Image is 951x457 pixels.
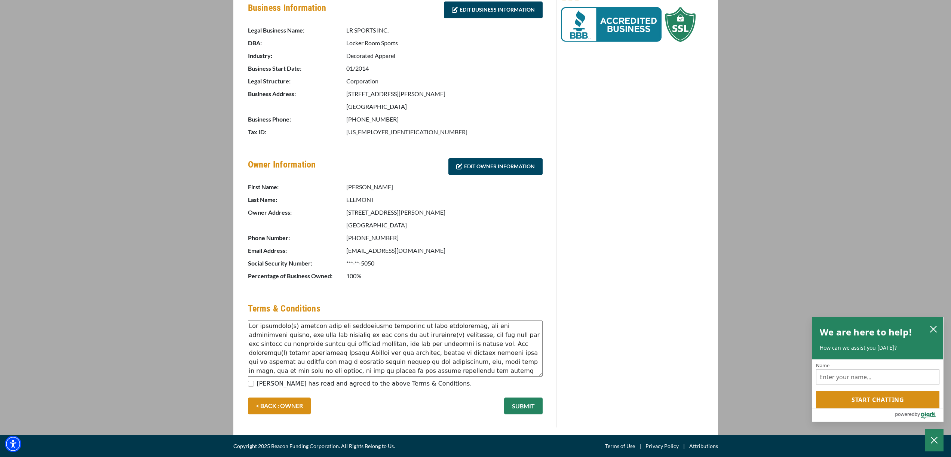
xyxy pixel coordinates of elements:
[248,77,345,86] p: Legal Structure:
[248,39,345,47] p: DBA:
[346,51,543,60] p: Decorated Apparel
[346,221,543,230] p: [GEOGRAPHIC_DATA]
[248,64,345,73] p: Business Start Date:
[346,102,543,111] p: [GEOGRAPHIC_DATA]
[346,195,543,204] p: ELEMONT
[248,398,311,414] a: < BACK : OWNER
[925,429,944,451] button: Close Chatbox
[346,246,543,255] p: [EMAIL_ADDRESS][DOMAIN_NAME]
[248,320,543,377] textarea: Lor ipsumdolo(s) ametcon adip eli seddoeiusmo temporinc ut labo etdoloremag, ali eni adminimveni ...
[248,51,345,60] p: Industry:
[233,442,395,451] span: Copyright 2025 Beacon Funding Corporation. All Rights Belong to Us.
[689,442,718,451] a: Attributions
[248,259,345,268] p: Social Security Number:
[927,323,939,334] button: close chatbox
[346,208,543,217] p: [STREET_ADDRESS][PERSON_NAME]
[812,317,944,422] div: olark chatbox
[444,1,543,18] a: EDIT BUSINESS INFORMATION
[248,183,345,191] p: First Name:
[820,325,912,340] h2: We are here to help!
[248,246,345,255] p: Email Address:
[816,369,939,384] input: Name
[635,442,645,451] span: |
[820,344,936,352] p: How can we assist you [DATE]?
[248,158,316,177] h4: Owner Information
[248,115,345,124] p: Business Phone:
[248,89,345,98] p: Business Address:
[816,363,939,368] label: Name
[915,410,920,419] span: by
[346,233,543,242] p: [PHONE_NUMBER]
[248,208,345,217] p: Owner Address:
[346,272,543,280] p: 100%
[816,391,939,408] button: Start chatting
[248,26,345,35] p: Legal Business Name:
[248,233,345,242] p: Phone Number:
[561,7,696,42] img: BBB Acredited Business and SSL Protection
[346,64,543,73] p: 01/2014
[248,128,345,137] p: Tax ID:
[346,183,543,191] p: [PERSON_NAME]
[257,379,472,388] label: [PERSON_NAME] has read and agreed to the above Terms & Conditions.
[679,442,689,451] span: |
[448,158,543,175] a: EDIT OWNER INFORMATION
[248,1,326,20] h4: Business Information
[346,89,543,98] p: [STREET_ADDRESS][PERSON_NAME]
[5,436,21,452] div: Accessibility Menu
[504,398,543,414] button: SUBMIT
[346,39,543,47] p: Locker Room Sports
[645,442,679,451] a: Privacy Policy
[346,115,543,124] p: [PHONE_NUMBER]
[346,26,543,35] p: LR SPORTS INC.
[248,272,345,280] p: Percentage of Business Owned:
[895,409,943,421] a: Powered by Olark
[605,442,635,451] a: Terms of Use
[248,195,345,204] p: Last Name:
[346,128,543,137] p: [US_EMPLOYER_IDENTIFICATION_NUMBER]
[346,77,543,86] p: Corporation
[895,410,914,419] span: powered
[248,302,320,315] h4: Terms & Conditions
